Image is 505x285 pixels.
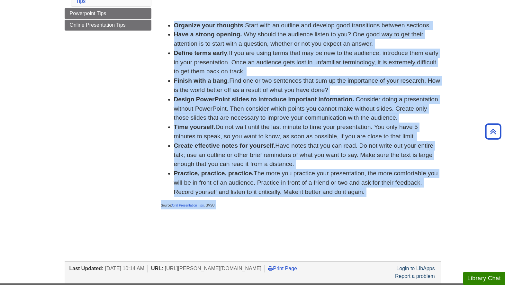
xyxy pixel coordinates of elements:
[174,49,441,76] li: If you are using terms that may be new to the audience, introduce them early in your presentation...
[228,77,229,84] em: .
[174,170,254,177] strong: Practice, practice, practice.
[463,272,505,285] button: Library Chat
[243,22,245,29] em: .
[70,22,126,28] span: Online Presentation Tips
[174,123,441,141] li: Do not wait until the last minute to time your presentation. You only have 5 minutes to speak, so...
[161,204,216,207] span: Source: , GVSU.
[227,50,229,56] em: .
[214,124,215,130] em: .
[105,266,144,271] span: [DATE] 10:14 AM
[174,21,441,30] li: Start with an outline and develop good transitions between sections.
[483,127,503,136] a: Back to Top
[396,266,435,271] a: Login to LibApps
[165,266,262,271] span: [URL][PERSON_NAME][DOMAIN_NAME]
[268,266,297,271] a: Print Page
[174,141,441,169] li: Have notes that you can read. Do not write out your entire talk; use an outline or other brief re...
[395,273,435,279] a: Report a problem
[174,77,228,84] strong: Finish with a bang
[174,22,243,29] strong: Organize your thoughts
[174,30,441,49] li: Why should the audience listen to you? One good way to get their attention is to start with a que...
[65,8,151,19] a: Powerpoint Tips
[268,266,273,271] i: Print Page
[172,204,204,207] a: Oral Presentation Tips
[69,266,104,271] span: Last Updated:
[70,11,106,16] span: Powerpoint Tips
[65,20,151,31] a: Online Presentation Tips
[174,76,441,95] li: Find one or two sentences that sum up the importance of your research. How is the world better of...
[174,169,441,197] li: The more you practice your presentation, the more comfortable you will be in front of an audience...
[174,50,227,56] strong: Define terms early
[174,31,242,38] strong: Have a strong opening.
[174,142,275,149] strong: Create effective notes for yourself.
[174,124,214,130] strong: Time yourself
[174,95,441,123] li: Consider doing a presentation without PowerPoint. Then consider which points you cannot make with...
[174,96,354,103] strong: Design PowerPoint slides to introduce important information.
[151,266,163,271] span: URL:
